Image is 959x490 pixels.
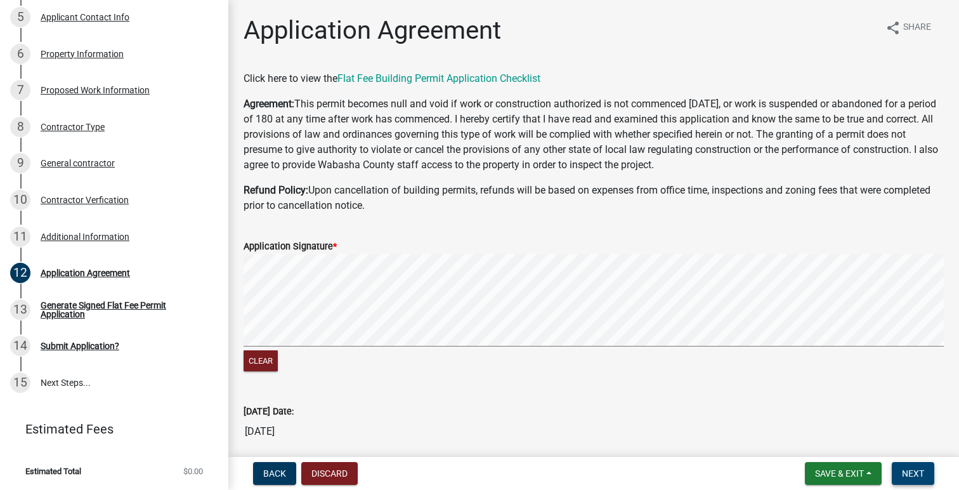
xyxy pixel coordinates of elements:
button: Discard [301,462,358,485]
a: Estimated Fees [10,416,208,442]
div: Contractor Type [41,122,105,131]
div: General contractor [41,159,115,168]
div: Submit Application? [41,341,119,350]
i: share [885,20,901,36]
div: 10 [10,190,30,210]
div: Contractor Verfication [41,195,129,204]
span: Next [902,468,924,479]
label: Application Signature [244,242,337,251]
strong: Refund Policy: [244,184,308,196]
button: shareShare [875,15,941,40]
div: Property Information [41,50,124,58]
span: Save & Exit [815,468,864,479]
span: Share [903,20,931,36]
p: Click here to view the [244,71,944,86]
h1: Application Agreement [244,15,501,46]
label: [DATE] Date: [244,407,294,416]
div: 8 [10,117,30,137]
span: Back [263,468,286,479]
p: Upon cancellation of building permits, refunds will be based on expenses from office time, inspec... [244,183,944,213]
button: Save & Exit [805,462,882,485]
div: Applicant Contact Info [41,13,129,22]
div: Application Agreement [41,268,130,277]
div: 12 [10,263,30,283]
div: 7 [10,80,30,100]
div: 9 [10,153,30,173]
div: 14 [10,336,30,356]
strong: Agreement: [244,98,294,110]
div: 11 [10,227,30,247]
button: Clear [244,350,278,371]
div: Additional Information [41,232,129,241]
span: $0.00 [183,467,203,475]
div: Generate Signed Flat Fee Permit Application [41,301,208,319]
div: 6 [10,44,30,64]
button: Back [253,462,296,485]
div: Proposed Work Information [41,86,150,95]
div: 5 [10,7,30,27]
span: Estimated Total [25,467,81,475]
div: 15 [10,373,30,393]
button: Next [892,462,934,485]
div: 13 [10,300,30,320]
a: Flat Fee Building Permit Application Checklist [337,72,540,84]
p: This permit becomes null and void if work or construction authorized is not commenced [DATE], or ... [244,96,944,173]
